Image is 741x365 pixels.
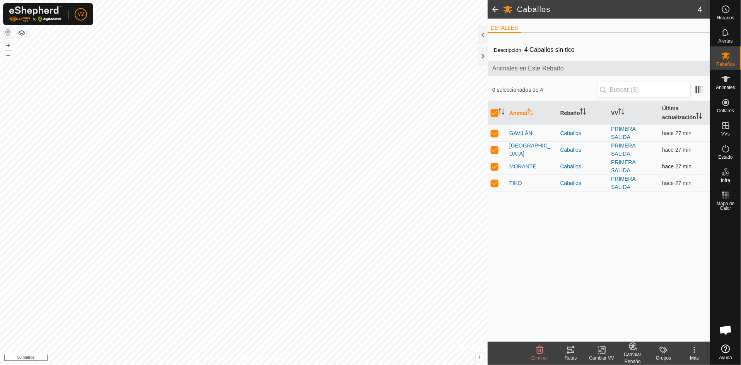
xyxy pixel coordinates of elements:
[509,130,533,136] font: GAVILÁN
[716,85,735,90] font: Animales
[476,353,484,362] button: i
[662,147,691,153] font: hace 27 min
[524,46,575,53] font: 4 Caballos sin tico
[710,341,741,363] a: Ayuda
[611,126,636,140] a: PRIMERA SALIDA
[662,147,691,153] span: 13 de octubre de 2025, 22:00
[698,5,702,14] font: 4
[719,355,732,360] font: Ayuda
[3,28,13,37] button: Restablecer Mapa
[580,110,586,116] p-sorticon: Activar para ordenar
[17,28,26,38] button: Capas del Mapa
[6,41,10,49] font: +
[204,356,248,361] font: Política de Privacidad
[690,355,699,361] font: Más
[492,65,564,72] font: Animales en Este Rebaño
[662,163,691,170] span: 13 de octubre de 2025, 22:00
[721,178,730,183] font: Infra
[531,355,548,361] font: Eliminar
[662,180,691,186] span: 13 de octubre de 2025, 22:00
[719,154,733,160] font: Estado
[560,180,581,186] font: Caballos
[719,38,733,44] font: Alertas
[9,6,62,22] img: Logotipo de Gallagher
[560,163,581,170] font: Caballos
[717,108,734,113] font: Collares
[662,130,691,136] span: 13 de octubre de 2025, 22:00
[77,11,84,17] font: V2
[492,87,543,93] font: 0 seleccionados de 4
[560,110,580,116] font: Rebaño
[717,15,734,21] font: Horarios
[696,114,702,120] p-sorticon: Activar para ordenar
[618,110,625,116] p-sorticon: Activar para ordenar
[560,130,581,136] font: Caballos
[6,51,10,59] font: –
[721,131,730,137] font: VVs
[611,159,636,173] a: PRIMERA SALIDA
[258,356,284,361] font: Contáctenos
[611,142,636,157] a: PRIMERA SALIDA
[589,355,615,361] font: Cambiar VV
[662,130,691,136] font: hace 27 min
[565,355,577,361] font: Rutas
[3,41,13,50] button: +
[662,163,691,170] font: hace 27 min
[204,355,248,362] a: Política de Privacidad
[494,47,521,53] font: Descripción
[499,110,505,116] p-sorticon: Activar para ordenar
[597,82,691,98] input: Buscar (S)
[560,147,581,153] font: Caballos
[509,142,551,157] font: [GEOGRAPHIC_DATA]
[3,51,13,60] button: –
[479,354,481,360] font: i
[714,319,738,342] div: Chat abierto
[611,176,636,190] a: PRIMERA SALIDA
[509,110,528,116] font: Animal
[258,355,284,362] a: Contáctenos
[656,355,671,361] font: Grupos
[509,180,522,186] font: TIKO
[717,201,735,211] font: Mapa de Calor
[624,352,641,364] font: Cambiar Rebaño
[528,110,534,116] p-sorticon: Activar para ordenar
[491,25,518,31] font: DETALLES
[509,163,536,170] font: MORANTE
[662,180,691,186] font: hace 27 min
[611,110,619,116] font: VV
[716,62,735,67] font: Rebaños
[517,5,551,14] font: Caballos
[662,105,696,120] font: Última actualización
